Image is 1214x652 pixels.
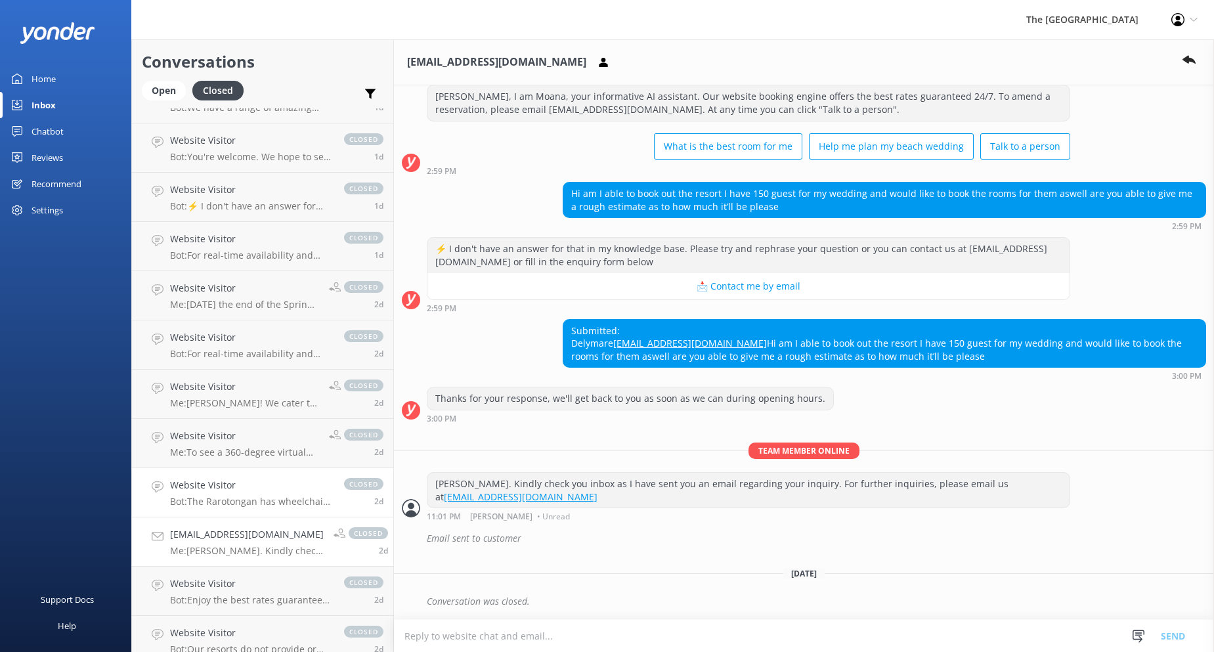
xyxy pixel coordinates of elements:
div: Conversation was closed. [427,590,1206,613]
h4: Website Visitor [170,330,331,345]
div: [PERSON_NAME]. Kindly check you inbox as I have sent you an email regarding your inquiry. For fur... [427,473,1070,508]
a: Website VisitorMe:To see a 360-degree virtual tour of our rooms, please visit [URL][DOMAIN_NAME]c... [132,419,393,468]
div: Help [58,613,76,639]
h3: [EMAIL_ADDRESS][DOMAIN_NAME] [407,54,586,71]
p: Bot: ⚡ I don't have an answer for that in my knowledge base. Please try and rephrase your questio... [170,200,331,212]
p: Bot: Enjoy the best rates guaranteed for direct bookings by using Promo Code TRBRL. Book now and ... [170,594,331,606]
div: 2025-10-08T09:05:21.220 [402,527,1206,550]
div: Recommend [32,171,81,197]
span: closed [349,527,388,539]
div: Settings [32,197,63,223]
button: What is the best room for me [654,133,802,160]
span: Oct 07 2025 11:25pm (UTC -10:00) Pacific/Honolulu [374,496,383,507]
div: Chatbot [32,118,64,144]
div: Submitted: Delymare Hi am I able to book out the resort I have 150 guest for my wedding and would... [563,320,1205,368]
div: Open [142,81,186,100]
p: Me: [PERSON_NAME]. Kindly check you inbox as I have sent you an email regarding your inquiry. For... [170,545,324,557]
div: Oct 07 2025 02:59pm (UTC -10:00) Pacific/Honolulu [563,221,1206,230]
p: Me: To see a 360-degree virtual tour of our rooms, please visit [URL][DOMAIN_NAME] [170,446,319,458]
span: closed [344,429,383,441]
a: [EMAIL_ADDRESS][DOMAIN_NAME] [613,337,767,349]
p: Bot: For real-time availability and accommodation bookings, please visit [URL][DOMAIN_NAME]. [170,348,331,360]
span: Oct 08 2025 01:32pm (UTC -10:00) Pacific/Honolulu [374,151,383,162]
a: Website VisitorBot:For real-time availability and accommodation bookings, please visit [URL][DOMA... [132,320,393,370]
span: • Unread [537,513,570,521]
div: Home [32,66,56,92]
div: Support Docs [41,586,94,613]
h4: Website Visitor [170,429,319,443]
h4: [EMAIL_ADDRESS][DOMAIN_NAME] [170,527,324,542]
span: closed [344,183,383,194]
p: Bot: You're welcome. We hope to see you at The [GEOGRAPHIC_DATA] soon! [170,151,331,163]
a: Website VisitorBot:The Rarotongan has wheelchair accessibility in most areas, but not all rooms a... [132,468,393,517]
a: Open [142,83,192,97]
div: [PERSON_NAME], I am Moana, your informative AI assistant. Our website booking engine offers the b... [427,85,1070,120]
span: closed [344,133,383,145]
h4: Website Visitor [170,232,331,246]
span: Oct 07 2025 11:29pm (UTC -10:00) Pacific/Honolulu [374,397,383,408]
div: Oct 07 2025 02:59pm (UTC -10:00) Pacific/Honolulu [427,166,1070,175]
a: Website VisitorBot:⚡ I don't have an answer for that in my knowledge base. Please try and rephras... [132,173,393,222]
h4: Website Visitor [170,281,319,295]
div: Hi am I able to book out the resort I have 150 guest for my wedding and would like to book the ro... [563,183,1205,217]
h4: Website Visitor [170,380,319,394]
strong: 3:00 PM [1172,372,1202,380]
strong: 2:59 PM [427,305,456,313]
a: [EMAIL_ADDRESS][DOMAIN_NAME] [444,490,597,503]
span: closed [344,576,383,588]
div: Oct 07 2025 03:00pm (UTC -10:00) Pacific/Honolulu [563,371,1206,380]
strong: 2:59 PM [427,167,456,175]
span: closed [344,478,383,490]
span: Oct 08 2025 01:39am (UTC -10:00) Pacific/Honolulu [374,348,383,359]
p: Bot: The Rarotongan has wheelchair accessibility in most areas, but not all rooms are wheelchair ... [170,496,331,508]
strong: 11:01 PM [427,513,461,521]
div: Closed [192,81,244,100]
span: Oct 08 2025 01:23pm (UTC -10:00) Pacific/Honolulu [374,200,383,211]
div: Oct 07 2025 02:59pm (UTC -10:00) Pacific/Honolulu [427,303,1070,313]
button: Talk to a person [980,133,1070,160]
h4: Website Visitor [170,183,331,197]
span: [DATE] [783,568,825,579]
p: Me: [DATE] the end of the Spring Sale [170,299,319,311]
div: ⚡ I don't have an answer for that in my knowledge base. Please try and rephrase your question or ... [427,238,1070,272]
span: Oct 07 2025 09:40pm (UTC -10:00) Pacific/Honolulu [374,594,383,605]
div: Thanks for your response, we'll get back to you as soon as we can during opening hours. [427,387,833,410]
h4: Website Visitor [170,626,331,640]
div: Reviews [32,144,63,171]
a: Website VisitorBot:For real-time availability and accommodation bookings, please visit [URL][DOMA... [132,222,393,271]
h4: Website Visitor [170,478,331,492]
span: [PERSON_NAME] [470,513,532,521]
div: 2025-10-09T02:01:16.681 [402,590,1206,613]
p: Me: [PERSON_NAME]! We cater to children aged [DEMOGRAPHIC_DATA] years inclusive. Children under f... [170,397,319,409]
span: closed [344,330,383,342]
span: closed [344,626,383,638]
h4: Website Visitor [170,576,331,591]
span: Oct 08 2025 11:10am (UTC -10:00) Pacific/Honolulu [374,250,383,261]
p: Bot: We have a range of amazing rooms for you to choose from. The best way to help you decide on ... [170,102,331,114]
a: Closed [192,83,250,97]
span: Oct 08 2025 09:09am (UTC -10:00) Pacific/Honolulu [374,299,383,310]
img: yonder-white-logo.png [20,22,95,44]
span: Oct 07 2025 11:28pm (UTC -10:00) Pacific/Honolulu [374,446,383,458]
h2: Conversations [142,49,383,74]
div: Inbox [32,92,56,118]
h4: Website Visitor [170,133,331,148]
div: Oct 07 2025 03:00pm (UTC -10:00) Pacific/Honolulu [427,414,834,423]
button: 📩 Contact me by email [427,273,1070,299]
div: Email sent to customer [427,527,1206,550]
strong: 2:59 PM [1172,223,1202,230]
p: Bot: For real-time availability and accommodation bookings, please visit [URL][DOMAIN_NAME]. [170,250,331,261]
a: Website VisitorBot:You're welcome. We hope to see you at The [GEOGRAPHIC_DATA] soon!closed1d [132,123,393,173]
span: closed [344,232,383,244]
strong: 3:00 PM [427,415,456,423]
a: Website VisitorMe:[DATE] the end of the Spring Saleclosed2d [132,271,393,320]
a: Website VisitorBot:Enjoy the best rates guaranteed for direct bookings by using Promo Code TRBRL.... [132,567,393,616]
span: Oct 07 2025 11:01pm (UTC -10:00) Pacific/Honolulu [379,545,388,556]
span: closed [344,281,383,293]
button: Help me plan my beach wedding [809,133,974,160]
a: [EMAIL_ADDRESS][DOMAIN_NAME]Me:[PERSON_NAME]. Kindly check you inbox as I have sent you an email ... [132,517,393,567]
div: Oct 07 2025 11:01pm (UTC -10:00) Pacific/Honolulu [427,511,1070,521]
span: Team member online [748,443,859,459]
a: Website VisitorMe:[PERSON_NAME]! We cater to children aged [DEMOGRAPHIC_DATA] years inclusive. Ch... [132,370,393,419]
span: closed [344,380,383,391]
